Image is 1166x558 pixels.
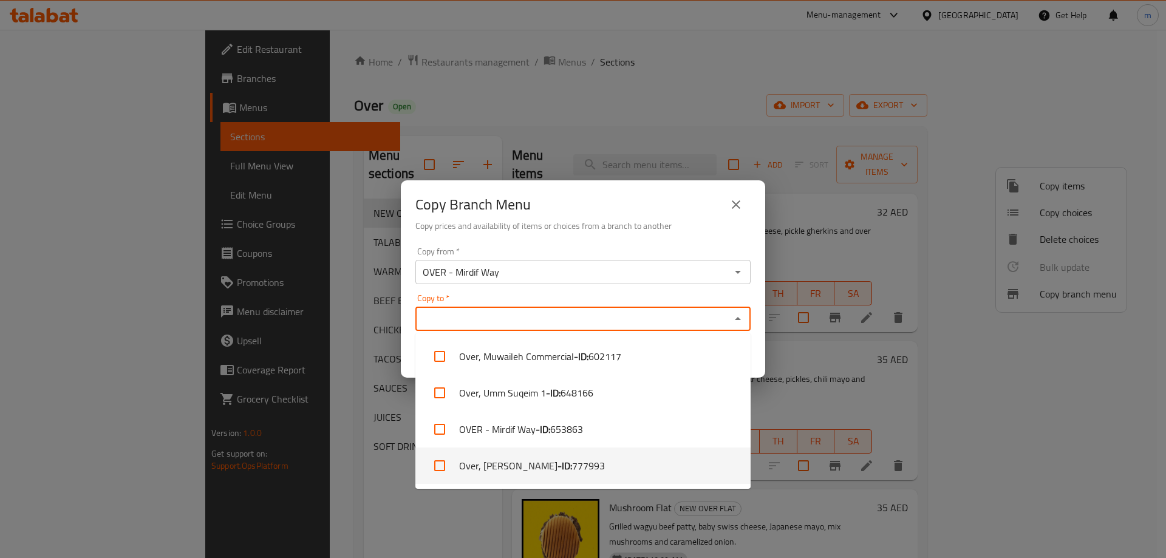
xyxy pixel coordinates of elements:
li: Over, [PERSON_NAME] [415,447,751,484]
h6: Copy prices and availability of items or choices from a branch to another [415,219,751,233]
b: - ID: [574,349,588,364]
button: close [721,190,751,219]
li: Over, Muwaileh Commercial [415,338,751,375]
span: 653863 [550,422,583,437]
button: Close [729,310,746,327]
span: 648166 [561,386,593,400]
h2: Copy Branch Menu [415,195,531,214]
button: Open [729,264,746,281]
b: - ID: [557,458,572,473]
span: 602117 [588,349,621,364]
li: Over, Umm Suqeim 1 [415,375,751,411]
span: 777993 [572,458,605,473]
li: OVER - Mirdif Way [415,411,751,447]
b: - ID: [546,386,561,400]
b: - ID: [536,422,550,437]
